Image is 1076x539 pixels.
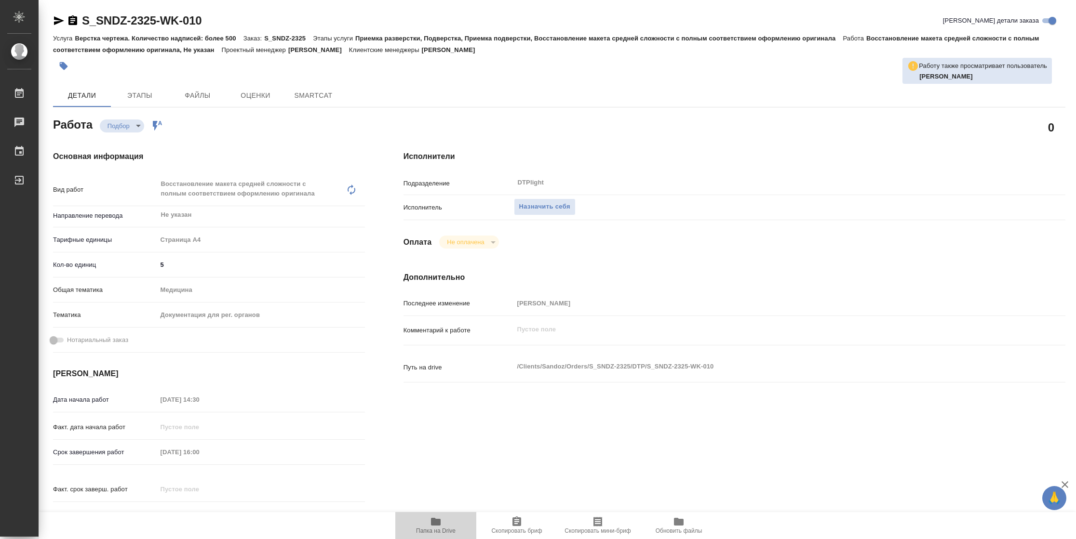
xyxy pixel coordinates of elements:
span: Назначить себя [519,201,570,212]
span: Файлы [175,90,221,102]
div: Страница А4 [157,232,365,248]
h2: Работа [53,115,93,132]
h4: Основная информация [53,151,365,162]
span: Нотариальный заказ [67,335,128,345]
p: Этапы услуги [313,35,355,42]
p: Кол-во единиц [53,260,157,270]
p: Направление перевода [53,211,157,221]
button: Назначить себя [514,198,576,215]
p: Срок завершения услуги [53,510,157,519]
p: Подразделение [403,179,514,188]
input: Пустое поле [157,482,242,496]
p: Вид работ [53,185,157,195]
p: Тарифные единицы [53,235,157,245]
h2: 0 [1048,119,1054,135]
p: Заказ: [243,35,264,42]
p: Факт. срок заверш. работ [53,485,157,494]
h4: Исполнители [403,151,1065,162]
textarea: /Clients/Sandoz/Orders/S_SNDZ-2325/DTP/S_SNDZ-2325-WK-010 [514,358,1010,375]
button: Скопировать мини-бриф [557,512,638,539]
span: Скопировать мини-бриф [565,527,631,534]
button: Скопировать ссылку для ЯМессенджера [53,15,65,26]
p: Услуга [53,35,75,42]
span: [PERSON_NAME] детали заказа [943,16,1039,26]
p: Путь на drive [403,363,514,372]
div: Подбор [100,119,144,132]
p: Срок завершения работ [53,447,157,457]
button: Добавить тэг [53,55,74,77]
span: Оценки [232,90,279,102]
input: Пустое поле [157,445,242,459]
div: Подбор [439,236,498,249]
a: S_SNDZ-2325-WK-010 [82,14,202,27]
button: Подбор [105,122,133,130]
button: Обновить файлы [638,512,719,539]
button: Скопировать бриф [476,512,557,539]
p: Последнее изменение [403,299,514,308]
p: Факт. дата начала работ [53,422,157,432]
span: Обновить файлы [656,527,702,534]
h4: Оплата [403,237,432,248]
span: Детали [59,90,105,102]
p: Приемка разверстки, Подверстка, Приемка подверстки, Восстановление макета средней сложности с пол... [355,35,843,42]
input: Пустое поле [157,393,242,407]
p: Комментарий к работе [403,326,514,335]
input: Пустое поле [157,420,242,434]
button: 🙏 [1042,486,1066,510]
input: ✎ Введи что-нибудь [157,507,242,521]
p: Верстка чертежа. Количество надписей: более 500 [75,35,243,42]
h4: Дополнительно [403,272,1065,283]
p: [PERSON_NAME] [288,46,349,53]
button: Не оплачена [444,238,487,246]
p: Тематика [53,310,157,320]
p: Общая тематика [53,285,157,295]
button: Скопировать ссылку [67,15,79,26]
span: Папка на Drive [416,527,456,534]
span: Этапы [117,90,163,102]
input: ✎ Введи что-нибудь [157,258,365,272]
button: Папка на Drive [395,512,476,539]
p: Клиентские менеджеры [349,46,422,53]
div: Документация для рег. органов [157,307,365,323]
p: Дата начала работ [53,395,157,405]
div: Медицина [157,282,365,298]
p: Работа [843,35,866,42]
p: S_SNDZ-2325 [264,35,313,42]
b: [PERSON_NAME] [919,73,973,80]
span: Скопировать бриф [491,527,542,534]
input: Пустое поле [514,296,1010,310]
p: Ямковенко Вера [919,72,1047,81]
p: Работу также просматривает пользователь [919,61,1047,71]
p: Проектный менеджер [222,46,288,53]
p: [PERSON_NAME] [422,46,483,53]
p: Исполнитель [403,203,514,212]
span: 🙏 [1046,488,1063,508]
h4: [PERSON_NAME] [53,368,365,380]
span: SmartCat [290,90,336,102]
